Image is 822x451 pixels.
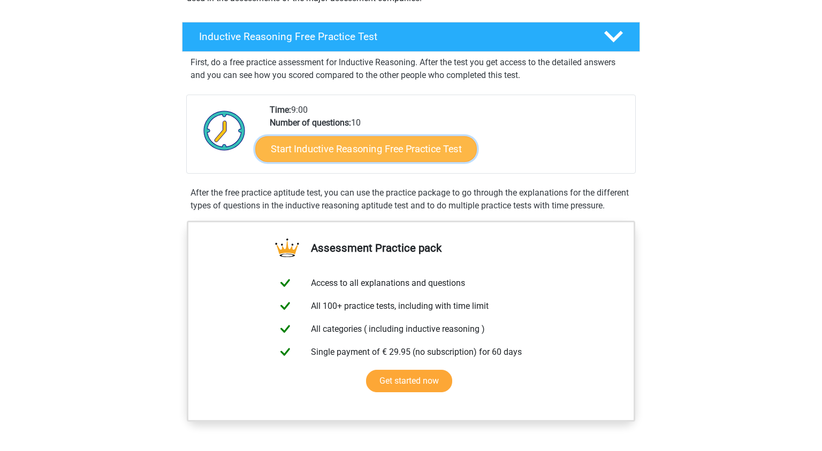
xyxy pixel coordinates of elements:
[262,104,635,173] div: 9:00 10
[366,370,452,392] a: Get started now
[191,56,631,82] p: First, do a free practice assessment for Inductive Reasoning. After the test you get access to th...
[270,105,291,115] b: Time:
[255,136,477,161] a: Start Inductive Reasoning Free Practice Test
[270,118,351,128] b: Number of questions:
[197,104,252,157] img: Clock
[178,22,644,52] a: Inductive Reasoning Free Practice Test
[186,186,636,212] div: After the free practice aptitude test, you can use the practice package to go through the explana...
[199,30,587,43] h4: Inductive Reasoning Free Practice Test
